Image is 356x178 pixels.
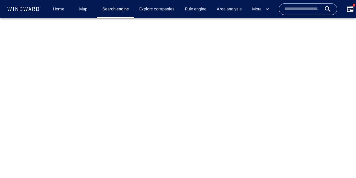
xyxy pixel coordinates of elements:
button: Home [48,4,69,15]
a: Explore companies [137,4,177,15]
a: Search engine [100,4,131,15]
iframe: Chat [328,149,351,173]
a: Home [50,4,67,15]
a: Map [77,4,92,15]
span: More [252,6,269,13]
button: More [250,4,275,15]
a: Area analysis [214,4,244,15]
a: Rule engine [182,4,209,15]
button: Map [74,4,95,15]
